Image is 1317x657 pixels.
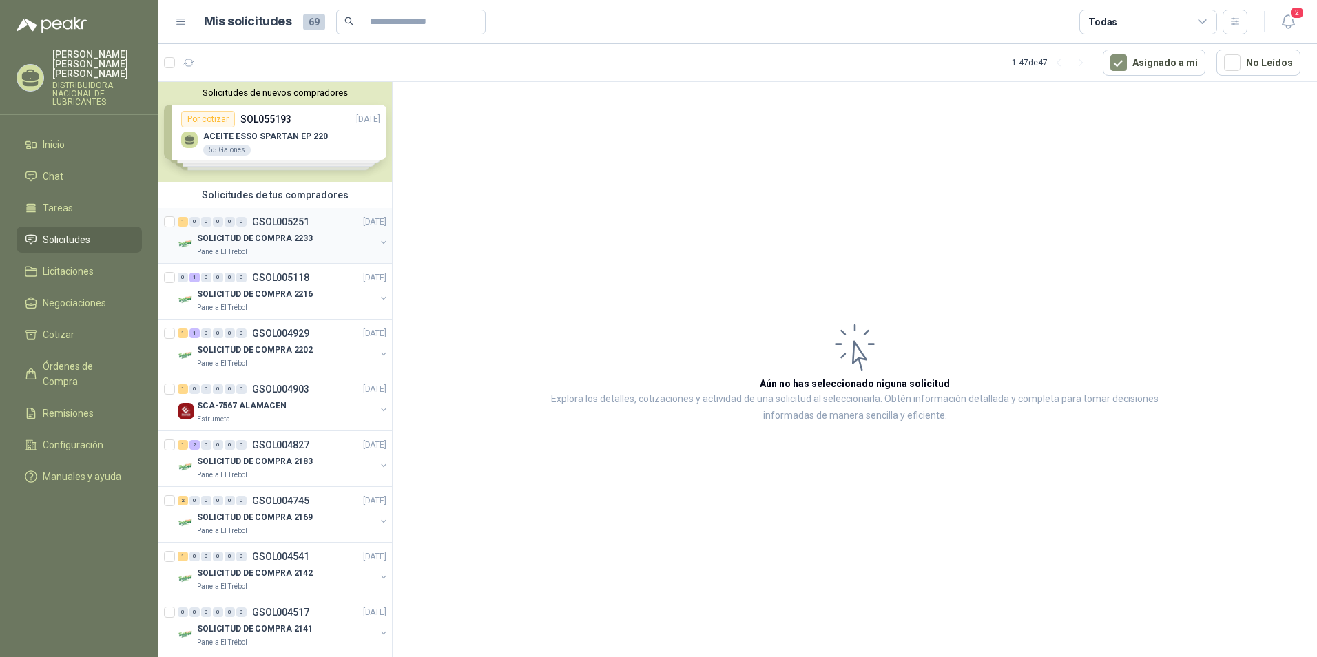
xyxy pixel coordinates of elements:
[52,50,142,79] p: [PERSON_NAME] [PERSON_NAME] [PERSON_NAME]
[363,606,386,619] p: [DATE]
[178,492,389,536] a: 2 0 0 0 0 0 GSOL004745[DATE] Company LogoSOLICITUD DE COMPRA 2169Panela El Trébol
[530,391,1179,424] p: Explora los detalles, cotizaciones y actividad de una solicitud al seleccionarla. Obtén informaci...
[43,295,106,311] span: Negociaciones
[213,273,223,282] div: 0
[225,440,235,450] div: 0
[178,604,389,648] a: 0 0 0 0 0 0 GSOL004517[DATE] Company LogoSOLICITUD DE COMPRA 2141Panela El Trébol
[197,414,232,425] p: Estrumetal
[189,384,200,394] div: 0
[225,607,235,617] div: 0
[1276,10,1300,34] button: 2
[236,552,247,561] div: 0
[201,607,211,617] div: 0
[225,552,235,561] div: 0
[189,273,200,282] div: 1
[1088,14,1117,30] div: Todas
[225,496,235,505] div: 0
[158,182,392,208] div: Solicitudes de tus compradores
[236,273,247,282] div: 0
[178,552,188,561] div: 1
[236,384,247,394] div: 0
[43,327,74,342] span: Cotizar
[17,227,142,253] a: Solicitudes
[17,353,142,395] a: Órdenes de Compra
[236,440,247,450] div: 0
[178,347,194,364] img: Company Logo
[197,470,247,481] p: Panela El Trébol
[213,607,223,617] div: 0
[201,496,211,505] div: 0
[1289,6,1305,19] span: 2
[164,87,386,98] button: Solicitudes de nuevos compradores
[178,496,188,505] div: 2
[213,217,223,227] div: 0
[178,403,194,419] img: Company Logo
[178,381,389,425] a: 1 0 0 0 0 0 GSOL004903[DATE] Company LogoSCA-7567 ALAMACENEstrumetal
[363,327,386,340] p: [DATE]
[197,511,313,524] p: SOLICITUD DE COMPRA 2169
[1012,52,1092,74] div: 1 - 47 de 47
[197,247,247,258] p: Panela El Trébol
[178,328,188,338] div: 1
[178,213,389,258] a: 1 0 0 0 0 0 GSOL005251[DATE] Company LogoSOLICITUD DE COMPRA 2233Panela El Trébol
[52,81,142,106] p: DISTRIBUIDORA NACIONAL DE LUBRICANTES
[189,440,200,450] div: 2
[43,200,73,216] span: Tareas
[201,552,211,561] div: 0
[363,494,386,508] p: [DATE]
[303,14,325,30] span: 69
[178,626,194,643] img: Company Logo
[43,169,63,184] span: Chat
[201,384,211,394] div: 0
[197,581,247,592] p: Panela El Trébol
[178,384,188,394] div: 1
[363,383,386,396] p: [DATE]
[197,232,313,245] p: SOLICITUD DE COMPRA 2233
[197,525,247,536] p: Panela El Trébol
[178,217,188,227] div: 1
[17,400,142,426] a: Remisiones
[252,440,309,450] p: GSOL004827
[43,359,129,389] span: Órdenes de Compra
[213,384,223,394] div: 0
[178,607,188,617] div: 0
[17,290,142,316] a: Negociaciones
[1103,50,1205,76] button: Asignado a mi
[363,439,386,452] p: [DATE]
[363,216,386,229] p: [DATE]
[197,567,313,580] p: SOLICITUD DE COMPRA 2142
[17,463,142,490] a: Manuales y ayuda
[213,552,223,561] div: 0
[178,269,389,313] a: 0 1 0 0 0 0 GSOL005118[DATE] Company LogoSOLICITUD DE COMPRA 2216Panela El Trébol
[252,552,309,561] p: GSOL004541
[344,17,354,26] span: search
[178,459,194,475] img: Company Logo
[197,344,313,357] p: SOLICITUD DE COMPRA 2202
[178,570,194,587] img: Company Logo
[189,552,200,561] div: 0
[178,514,194,531] img: Company Logo
[204,12,292,32] h1: Mis solicitudes
[189,496,200,505] div: 0
[43,469,121,484] span: Manuales y ayuda
[178,291,194,308] img: Company Logo
[252,607,309,617] p: GSOL004517
[197,455,313,468] p: SOLICITUD DE COMPRA 2183
[197,637,247,648] p: Panela El Trébol
[178,437,389,481] a: 1 2 0 0 0 0 GSOL004827[DATE] Company LogoSOLICITUD DE COMPRA 2183Panela El Trébol
[189,217,200,227] div: 0
[17,195,142,221] a: Tareas
[178,325,389,369] a: 1 1 0 0 0 0 GSOL004929[DATE] Company LogoSOLICITUD DE COMPRA 2202Panela El Trébol
[201,273,211,282] div: 0
[225,384,235,394] div: 0
[213,496,223,505] div: 0
[197,399,287,413] p: SCA-7567 ALAMACEN
[201,217,211,227] div: 0
[189,328,200,338] div: 1
[1216,50,1300,76] button: No Leídos
[236,607,247,617] div: 0
[201,328,211,338] div: 0
[236,496,247,505] div: 0
[178,236,194,252] img: Company Logo
[236,217,247,227] div: 0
